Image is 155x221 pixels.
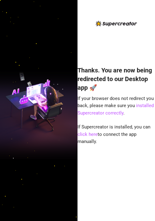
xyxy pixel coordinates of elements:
a: installed Supercreator correctly [77,103,154,116]
h4: Thanks. You are now being redirected to our Desktop app 🚀 [77,66,155,92]
img: logo-BBDzfeDw.svg [96,21,137,26]
a: click here [77,132,98,137]
span: If your browser does not redirect you back, please make sure you . [77,96,154,116]
span: If Supercreator is installed, you can to connect the app manually. [77,124,150,144]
